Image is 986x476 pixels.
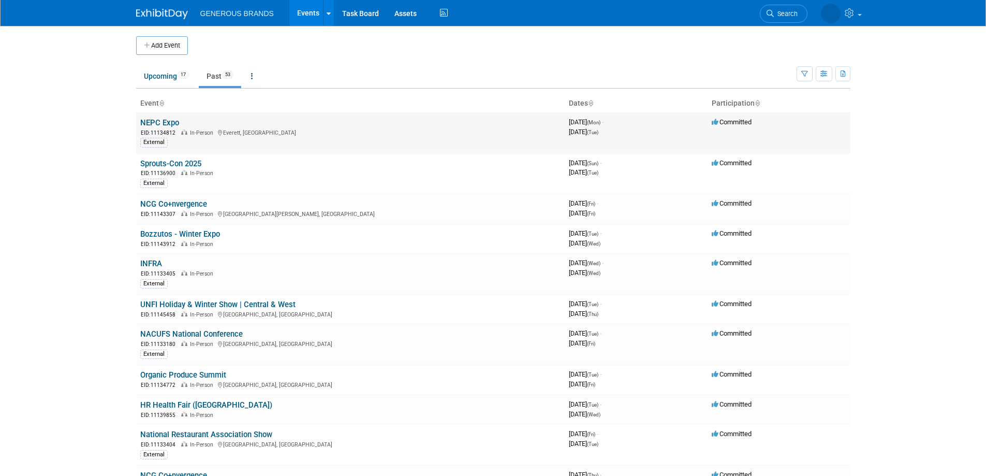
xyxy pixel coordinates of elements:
span: [DATE] [569,380,595,388]
span: Committed [712,199,752,207]
img: In-Person Event [181,170,187,175]
span: Committed [712,370,752,378]
img: ExhibitDay [136,9,188,19]
a: NEPC Expo [140,118,179,127]
a: Sort by Event Name [159,99,164,107]
span: [DATE] [569,128,598,136]
a: NCG Co+nvergence [140,199,207,209]
a: Sort by Participation Type [755,99,760,107]
span: [DATE] [569,269,600,277]
span: (Sun) [587,161,598,166]
span: - [602,259,604,267]
img: Chase Adams [821,4,841,23]
div: External [140,450,168,459]
span: (Fri) [587,211,595,217]
span: EID: 11133180 [141,341,180,347]
span: - [600,229,601,237]
a: INFRA [140,259,162,268]
span: (Mon) [587,120,600,125]
span: In-Person [190,211,216,218]
div: [GEOGRAPHIC_DATA], [GEOGRAPHIC_DATA] [140,310,561,319]
span: Committed [712,159,752,167]
img: In-Person Event [181,341,187,346]
span: Committed [712,430,752,438]
span: - [600,159,601,167]
span: Committed [712,118,752,126]
span: - [597,430,598,438]
span: In-Person [190,441,216,448]
span: [DATE] [569,229,601,237]
span: In-Person [190,129,216,136]
span: [DATE] [569,159,601,167]
span: In-Person [190,341,216,348]
span: [DATE] [569,118,604,126]
span: - [600,329,601,337]
span: [DATE] [569,300,601,308]
span: (Tue) [587,231,598,237]
a: Bozzutos - Winter Expo [140,229,220,239]
a: UNFI Holiday & Winter Show | Central & West [140,300,296,309]
div: [GEOGRAPHIC_DATA], [GEOGRAPHIC_DATA] [140,380,561,389]
span: - [597,199,598,207]
span: [DATE] [569,199,598,207]
span: (Tue) [587,441,598,447]
a: Upcoming17 [136,66,197,86]
th: Event [136,95,565,112]
span: Committed [712,259,752,267]
span: (Tue) [587,129,598,135]
span: - [600,400,601,408]
a: Organic Produce Summit [140,370,226,380]
span: EID: 11145458 [141,312,180,318]
span: (Wed) [587,261,600,266]
div: Everett, [GEOGRAPHIC_DATA] [140,128,561,137]
span: [DATE] [569,209,595,217]
span: (Tue) [587,170,598,176]
button: Add Event [136,36,188,55]
span: Search [774,10,798,18]
a: HR Health Fair ([GEOGRAPHIC_DATA]) [140,400,272,410]
img: In-Person Event [181,382,187,387]
span: EID: 11143912 [141,241,180,247]
span: - [602,118,604,126]
span: Committed [712,229,752,237]
div: [GEOGRAPHIC_DATA][PERSON_NAME], [GEOGRAPHIC_DATA] [140,209,561,218]
a: National Restaurant Association Show [140,430,272,439]
a: Search [760,5,807,23]
span: In-Person [190,412,216,419]
img: In-Person Event [181,270,187,276]
div: External [140,138,168,147]
div: [GEOGRAPHIC_DATA], [GEOGRAPHIC_DATA] [140,339,561,348]
span: (Tue) [587,331,598,337]
span: [DATE] [569,239,600,247]
span: (Wed) [587,270,600,276]
div: External [140,350,168,359]
span: [DATE] [569,370,601,378]
span: In-Person [190,270,216,277]
span: [DATE] [569,410,600,418]
div: External [140,179,168,188]
span: [DATE] [569,440,598,448]
img: In-Person Event [181,441,187,446]
span: EID: 11134812 [141,130,180,136]
a: Sort by Start Date [588,99,593,107]
span: Committed [712,400,752,408]
span: (Wed) [587,412,600,417]
span: GENEROUS BRANDS [200,9,274,18]
div: External [140,279,168,289]
span: Committed [712,300,752,308]
span: In-Person [190,382,216,388]
div: [GEOGRAPHIC_DATA], [GEOGRAPHIC_DATA] [140,440,561,449]
span: (Tue) [587,402,598,408]
span: [DATE] [569,310,598,318]
span: EID: 11133404 [141,442,180,448]
span: (Fri) [587,201,595,207]
a: NACUFS National Conference [140,329,243,339]
span: (Tue) [587,372,598,378]
span: [DATE] [569,329,601,337]
th: Dates [565,95,708,112]
span: - [600,370,601,378]
img: In-Person Event [181,412,187,417]
span: 53 [222,71,233,79]
img: In-Person Event [181,129,187,135]
span: [DATE] [569,168,598,176]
